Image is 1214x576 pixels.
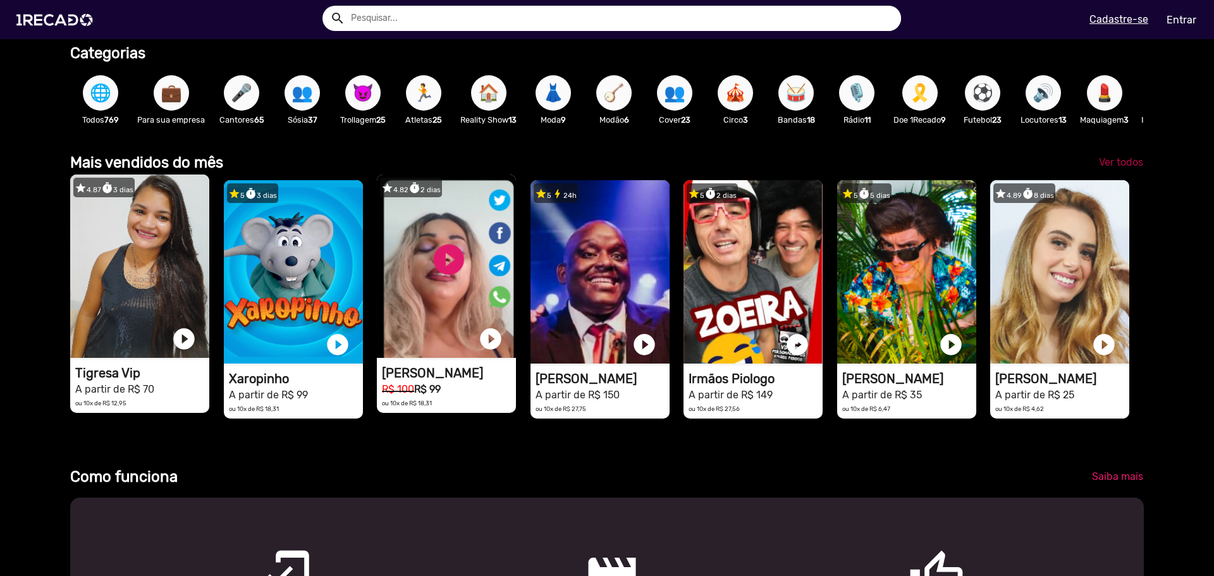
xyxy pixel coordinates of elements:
p: Futebol [959,114,1007,126]
b: 25 [376,115,386,125]
button: 🎤 [224,75,259,111]
p: Sósia [278,114,326,126]
span: 🎪 [725,75,746,111]
span: 🌐 [90,75,111,111]
a: play_circle_filled [1091,332,1117,357]
button: 💼 [154,75,189,111]
u: Cadastre-se [1089,13,1148,25]
small: ou 10x de R$ 27,75 [536,405,586,412]
video: 1RECADO vídeos dedicados para fãs e empresas [684,180,823,364]
b: 6 [624,115,629,125]
span: 🔊 [1033,75,1054,111]
b: Mais vendidos do mês [70,154,223,171]
button: ⚽ [965,75,1000,111]
video: 1RECADO vídeos dedicados para fãs e empresas [377,175,516,358]
small: A partir de R$ 99 [229,389,308,401]
span: ⚽ [972,75,993,111]
button: 🏠 [471,75,506,111]
a: Entrar [1158,9,1205,31]
p: Maquiagem [1080,114,1129,126]
p: Reality Show [460,114,517,126]
b: 11 [864,115,871,125]
h1: [PERSON_NAME] [995,371,1129,386]
button: 💄 [1087,75,1122,111]
small: ou 10x de R$ 4,62 [995,405,1044,412]
b: 3 [1124,115,1129,125]
mat-icon: thumb_up_outlined [908,548,923,563]
p: Cantores [218,114,266,126]
small: A partir de R$ 70 [75,383,154,395]
b: 23 [992,115,1002,125]
span: 👥 [291,75,313,111]
a: play_circle_filled [785,332,810,357]
p: Doe 1Recado [893,114,946,126]
input: Pesquisar... [341,6,901,31]
a: play_circle_filled [632,332,657,357]
button: Example home icon [326,6,348,28]
h1: [PERSON_NAME] [536,371,670,386]
mat-icon: mobile_friendly [259,548,274,563]
b: 9 [561,115,566,125]
a: play_circle_filled [478,326,503,352]
button: 🏃 [406,75,441,111]
small: A partir de R$ 149 [689,389,773,401]
h1: Tigresa Vip [75,365,209,381]
span: 🎗️ [909,75,931,111]
button: 🥁 [778,75,814,111]
span: 💄 [1094,75,1115,111]
span: 👗 [543,75,564,111]
span: 🪕 [603,75,625,111]
b: 3 [743,115,748,125]
p: Todos [77,114,125,126]
a: play_circle_filled [325,332,350,357]
button: 🌐 [83,75,118,111]
h1: [PERSON_NAME] [842,371,976,386]
b: 13 [1058,115,1067,125]
small: ou 10x de R$ 18,31 [229,405,279,412]
small: ou 10x de R$ 18,31 [382,400,432,407]
span: Ver todos [1099,156,1143,168]
video: 1RECADO vídeos dedicados para fãs e empresas [70,175,209,358]
span: 🏃 [413,75,434,111]
h1: Xaropinho [229,371,363,386]
p: Circo [711,114,759,126]
small: A partir de R$ 35 [842,389,922,401]
video: 1RECADO vídeos dedicados para fãs e empresas [224,180,363,364]
small: ou 10x de R$ 6,47 [842,405,890,412]
small: ou 10x de R$ 27,56 [689,405,740,412]
span: 💼 [161,75,182,111]
video: 1RECADO vídeos dedicados para fãs e empresas [530,180,670,364]
p: Bandas [772,114,820,126]
p: Imitadores [1141,114,1191,126]
button: 🎗️ [902,75,938,111]
button: 🪕 [596,75,632,111]
p: Rádio [833,114,881,126]
span: 🏠 [478,75,500,111]
button: 😈 [345,75,381,111]
b: 65 [254,115,264,125]
b: Categorias [70,44,145,62]
span: 🎙️ [846,75,868,111]
b: 13 [508,115,517,125]
b: Como funciona [70,468,178,486]
p: Locutores [1019,114,1067,126]
button: 👥 [657,75,692,111]
mat-icon: Example home icon [330,11,345,26]
p: Modão [590,114,638,126]
mat-icon: movie [584,548,599,563]
small: A partir de R$ 150 [536,389,620,401]
b: 769 [104,115,119,125]
p: Cover [651,114,699,126]
b: 37 [308,115,317,125]
b: R$ 99 [414,383,441,395]
button: 🎪 [718,75,753,111]
span: 🎤 [231,75,252,111]
b: 23 [681,115,690,125]
p: Para sua empresa [137,114,205,126]
small: A partir de R$ 25 [995,389,1074,401]
video: 1RECADO vídeos dedicados para fãs e empresas [837,180,976,364]
b: 18 [807,115,815,125]
a: Saiba mais [1082,465,1153,488]
b: 9 [941,115,946,125]
small: ou 10x de R$ 12,95 [75,400,126,407]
